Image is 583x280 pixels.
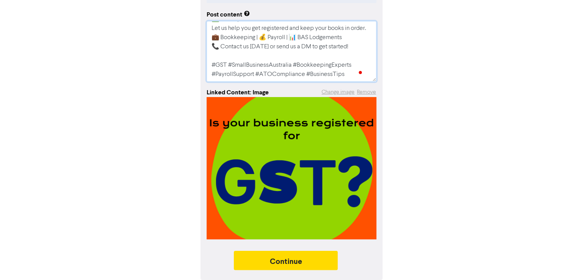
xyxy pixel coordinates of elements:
div: Linked Content: Image [207,88,269,97]
button: Change image [321,88,355,97]
button: Remove [356,88,376,97]
iframe: Chat Widget [545,243,583,280]
textarea: To enrich screen reader interactions, please activate Accessibility in Grammarly extension settings [207,21,376,82]
button: Continue [234,251,338,270]
div: Post content [207,10,250,19]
